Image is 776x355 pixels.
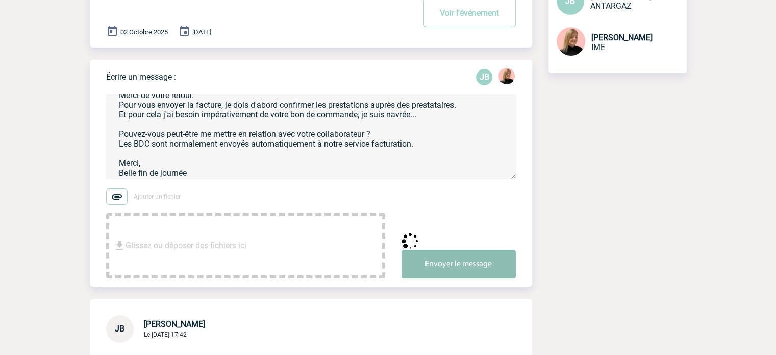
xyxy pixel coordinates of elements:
[106,72,176,82] p: Écrire un message :
[498,68,515,86] div: Estelle PERIOU
[557,27,585,56] img: 131233-0.png
[192,28,211,36] span: [DATE]
[120,28,168,36] span: 02 Octobre 2025
[591,33,653,42] span: [PERSON_NAME]
[144,331,187,338] span: Le [DATE] 17:42
[476,69,492,85] div: Jérémy BIDAUT
[113,240,126,252] img: file_download.svg
[591,42,605,52] span: IME
[115,324,124,334] span: JB
[126,220,246,271] span: Glissez ou déposer des fichiers ici
[134,193,181,200] span: Ajouter un fichier
[402,250,516,278] button: Envoyer le message
[498,68,515,84] img: 131233-0.png
[476,69,492,85] p: JB
[590,1,632,11] span: ANTARGAZ
[144,319,205,329] span: [PERSON_NAME]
